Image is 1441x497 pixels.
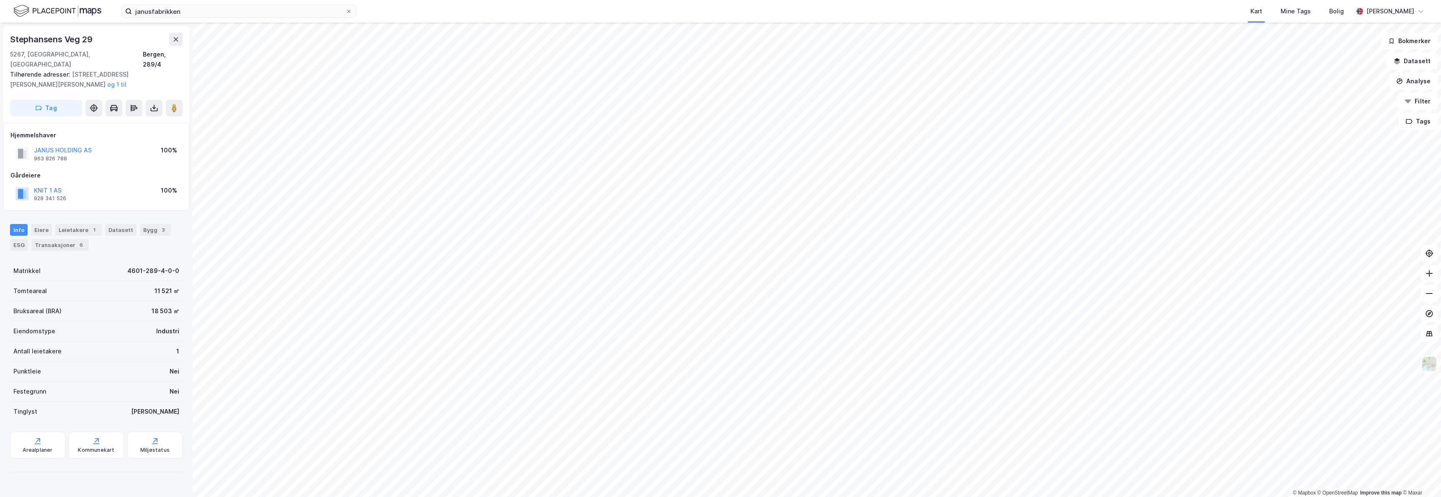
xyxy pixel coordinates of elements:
[1360,490,1402,496] a: Improve this map
[13,266,41,276] div: Matrikkel
[13,386,46,397] div: Festegrunn
[1399,457,1441,497] iframe: Chat Widget
[31,224,52,236] div: Eiere
[31,239,89,251] div: Transaksjoner
[78,447,114,453] div: Kommunekart
[1317,490,1358,496] a: OpenStreetMap
[10,49,143,70] div: 5267, [GEOGRAPHIC_DATA], [GEOGRAPHIC_DATA]
[13,326,55,336] div: Eiendomstype
[1397,93,1438,110] button: Filter
[90,226,98,234] div: 1
[131,407,179,417] div: [PERSON_NAME]
[1421,356,1437,372] img: Z
[127,266,179,276] div: 4601-289-4-0-0
[132,5,345,18] input: Søk på adresse, matrikkel, gårdeiere, leietakere eller personer
[159,226,168,234] div: 3
[13,306,62,316] div: Bruksareal (BRA)
[1399,113,1438,130] button: Tags
[161,145,177,155] div: 100%
[13,366,41,376] div: Punktleie
[140,224,171,236] div: Bygg
[143,49,183,70] div: Bergen, 289/4
[13,346,62,356] div: Antall leietakere
[176,346,179,356] div: 1
[161,185,177,196] div: 100%
[1293,490,1316,496] a: Mapbox
[1387,53,1438,70] button: Datasett
[23,447,52,453] div: Arealplaner
[10,33,94,46] div: Stephansens Veg 29
[10,170,182,180] div: Gårdeiere
[1329,6,1344,16] div: Bolig
[10,130,182,140] div: Hjemmelshaver
[1399,457,1441,497] div: Kontrollprogram for chat
[156,326,179,336] div: Industri
[155,286,179,296] div: 11 521 ㎡
[1381,33,1438,49] button: Bokmerker
[13,4,101,18] img: logo.f888ab2527a4732fd821a326f86c7f29.svg
[1389,73,1438,90] button: Analyse
[77,241,85,249] div: 6
[10,71,72,78] span: Tilhørende adresser:
[105,224,137,236] div: Datasett
[170,386,179,397] div: Nei
[13,407,37,417] div: Tinglyst
[140,447,170,453] div: Miljøstatus
[10,70,176,90] div: [STREET_ADDRESS][PERSON_NAME][PERSON_NAME]
[13,286,47,296] div: Tomteareal
[1366,6,1414,16] div: [PERSON_NAME]
[1250,6,1262,16] div: Kart
[55,224,102,236] div: Leietakere
[10,239,28,251] div: ESG
[1281,6,1311,16] div: Mine Tags
[34,195,66,202] div: 928 341 526
[10,224,28,236] div: Info
[10,100,82,116] button: Tag
[170,366,179,376] div: Nei
[152,306,179,316] div: 18 503 ㎡
[34,155,67,162] div: 963 826 788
